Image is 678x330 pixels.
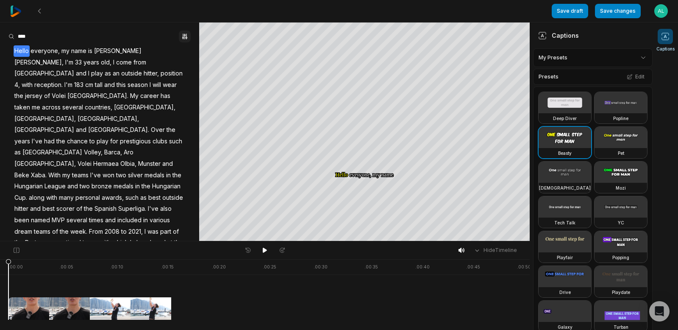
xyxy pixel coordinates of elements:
[14,124,75,136] span: [GEOGRAPHIC_DATA]
[75,68,87,79] span: and
[149,215,171,226] span: various
[132,237,145,249] span: also
[471,244,520,257] button: HideTimeline
[71,170,89,181] span: teams
[83,203,94,215] span: the
[115,170,127,181] span: two
[83,57,100,68] span: years
[88,226,104,238] span: From
[159,226,172,238] span: part
[43,136,56,147] span: had
[58,237,82,249] span: national
[127,79,149,91] span: season
[117,215,142,226] span: included
[595,4,641,18] button: Save changes
[14,192,28,204] span: Cup.
[75,192,101,204] span: personal
[102,170,115,181] span: won
[21,79,33,91] span: with
[14,57,64,68] span: [PERSON_NAME],
[84,79,94,91] span: cm
[116,79,127,91] span: this
[22,147,83,158] span: [GEOGRAPHIC_DATA]
[558,150,572,157] h3: Beasty
[123,147,134,158] span: Aro
[33,226,51,238] span: teams
[151,181,181,192] span: Hungarian
[88,215,104,226] span: times
[144,226,147,238] span: I
[172,170,182,181] span: the
[14,181,44,192] span: Hungarian
[127,170,144,181] span: silver
[66,215,88,226] span: several
[142,215,149,226] span: in
[159,203,172,215] span: also
[161,158,174,170] span: and
[103,79,116,91] span: and
[58,192,75,204] span: many
[100,57,112,68] span: old,
[656,46,675,52] span: Captions
[113,181,134,192] span: medals
[51,215,66,226] span: MVP
[91,181,113,192] span: bronze
[117,203,147,215] span: Superliga.
[87,124,150,136] span: [GEOGRAPHIC_DATA].
[119,158,137,170] span: Olbia,
[94,79,103,91] span: tall
[624,71,647,82] button: Edit
[112,57,115,68] span: I
[14,226,33,238] span: dream
[30,45,61,57] span: everyone,
[165,170,172,181] span: in
[119,136,152,147] span: prestigious
[77,158,92,170] span: Volei
[139,90,160,102] span: career
[14,79,21,91] span: 4,
[618,150,624,157] h3: Pet
[649,301,670,322] div: Open Intercom Messenger
[67,181,79,192] span: and
[87,45,93,57] span: is
[41,102,61,113] span: across
[14,102,31,113] span: taken
[30,215,51,226] span: named
[47,170,61,181] span: With
[93,45,142,57] span: [PERSON_NAME]
[554,219,575,226] h3: Tech Talk
[43,90,51,102] span: of
[137,158,161,170] span: Munster
[75,124,87,136] span: and
[160,90,171,102] span: has
[120,226,128,238] span: to
[14,90,24,102] span: the
[14,113,77,125] span: [GEOGRAPHIC_DATA],
[612,289,630,296] h3: Playdate
[14,215,30,226] span: been
[104,226,120,238] span: 2008
[24,90,43,102] span: jersey
[14,237,24,249] span: the
[96,136,109,147] span: play
[612,254,629,261] h3: Popping
[14,68,75,79] span: [GEOGRAPHIC_DATA]
[14,45,30,57] span: Hello
[128,226,144,238] span: 2021,
[133,57,147,68] span: from
[613,115,628,122] h3: Popline
[618,219,624,226] h3: YC
[552,4,588,18] button: Save draft
[56,136,66,147] span: the
[168,136,183,147] span: such
[79,181,91,192] span: two
[69,226,88,238] span: week.
[14,158,77,170] span: [GEOGRAPHIC_DATA],
[134,181,141,192] span: in
[14,170,30,181] span: Beke
[74,57,83,68] span: 33
[129,237,132,249] span: I
[557,254,573,261] h3: Playfair
[28,192,45,204] span: along
[92,158,119,170] span: Hermaea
